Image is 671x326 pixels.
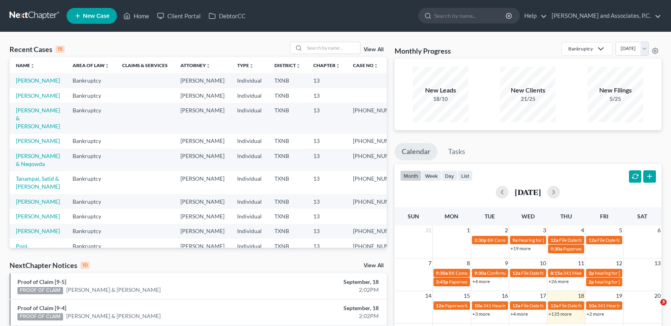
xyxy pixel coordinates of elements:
a: [PERSON_NAME] & [PERSON_NAME] [66,312,161,320]
span: 19 [615,291,623,301]
div: New Leads [413,86,468,95]
div: 10 [81,262,90,269]
span: 3:45p [436,279,448,285]
a: [PERSON_NAME] [16,92,60,99]
span: 11 [577,258,585,268]
a: [PERSON_NAME] [16,137,60,144]
td: [PERSON_NAME] [174,239,231,261]
a: Typeunfold_more [237,62,254,68]
td: TXNB [268,171,307,194]
div: 21/25 [500,95,556,103]
span: 14 [424,291,432,301]
span: 16 [501,291,509,301]
td: Bankruptcy [66,194,116,209]
td: [PERSON_NAME] [174,171,231,194]
span: 3 [660,299,667,305]
div: 2:02PM [263,286,378,294]
button: month [400,170,422,181]
span: 12a [512,270,520,276]
a: [PERSON_NAME] & [PERSON_NAME] [16,107,60,129]
td: Bankruptcy [66,73,116,88]
a: Tanampai, Satid & [PERSON_NAME] [16,175,60,190]
div: 5/25 [588,95,643,103]
span: 8 [466,258,471,268]
div: NextChapter Notices [10,260,90,270]
a: Calendar [395,143,437,160]
i: unfold_more [249,64,254,68]
span: 3 [542,226,547,235]
div: 2:02PM [263,312,378,320]
td: [PERSON_NAME] [174,73,231,88]
span: 31 [424,226,432,235]
td: 13 [307,88,347,103]
a: [PERSON_NAME] & Neqowda [16,152,60,167]
td: [PHONE_NUMBER] [347,134,408,149]
td: [PERSON_NAME] [174,149,231,171]
span: 12a [589,237,596,243]
td: Bankruptcy [66,239,116,261]
a: Home [119,9,153,23]
span: 2p [589,270,594,276]
a: Nameunfold_more [16,62,35,68]
td: 13 [307,149,347,171]
span: 12a [512,303,520,309]
span: File Date for [PERSON_NAME] [521,270,585,276]
span: Tue [485,213,495,220]
input: Search by name... [305,42,360,54]
span: 18 [577,291,585,301]
a: [PERSON_NAME] [16,77,60,84]
a: +2 more [587,311,604,317]
td: 13 [307,194,347,209]
span: 7 [428,258,432,268]
div: New Filings [588,86,643,95]
span: 1 [466,226,471,235]
span: 12a [550,303,558,309]
div: September, 18 [263,304,378,312]
td: 13 [307,134,347,149]
td: TXNB [268,103,307,133]
td: [PERSON_NAME] [174,103,231,133]
span: 341 Hearing for Enviro-Tech Complete Systems & Services, LLC [483,303,612,309]
span: Paperwork appt for [PERSON_NAME] [445,303,523,309]
td: Individual [231,103,268,133]
span: 12 [615,258,623,268]
a: [PERSON_NAME] [16,198,60,205]
td: [PHONE_NUMBER] [347,239,408,261]
span: Confirmation hearing for [PERSON_NAME] & [PERSON_NAME] [487,270,619,276]
td: TXNB [268,224,307,239]
td: Bankruptcy [66,171,116,194]
td: TXNB [268,239,307,261]
span: 9 [504,258,509,268]
span: 2p [589,279,594,285]
span: 4 [580,226,585,235]
i: unfold_more [206,64,211,68]
span: New Case [83,13,109,19]
span: Sat [637,213,647,220]
input: Search by name... [434,8,507,23]
td: [PHONE_NUMBER] [347,224,408,239]
button: list [458,170,473,181]
td: TXNB [268,88,307,103]
span: 2 [504,226,509,235]
span: 10a [589,303,596,309]
a: DebtorCC [205,9,249,23]
span: File Date for [PERSON_NAME] & [PERSON_NAME] [521,303,627,309]
td: Individual [231,149,268,171]
td: 13 [307,239,347,261]
a: Proof of Claim [9-4] [17,305,66,311]
span: File Date for [PERSON_NAME] [597,237,661,243]
a: +4 more [472,278,490,284]
td: TXNB [268,194,307,209]
div: 15 [56,46,65,53]
td: 13 [307,73,347,88]
span: 9:30a [436,270,448,276]
td: [PERSON_NAME] [174,134,231,149]
a: Area of Lawunfold_more [73,62,109,68]
td: Individual [231,209,268,224]
span: 9:30a [550,246,562,252]
a: Districtunfold_more [274,62,301,68]
td: Bankruptcy [66,134,116,149]
td: TXNB [268,134,307,149]
span: 20 [654,291,661,301]
td: 13 [307,209,347,224]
